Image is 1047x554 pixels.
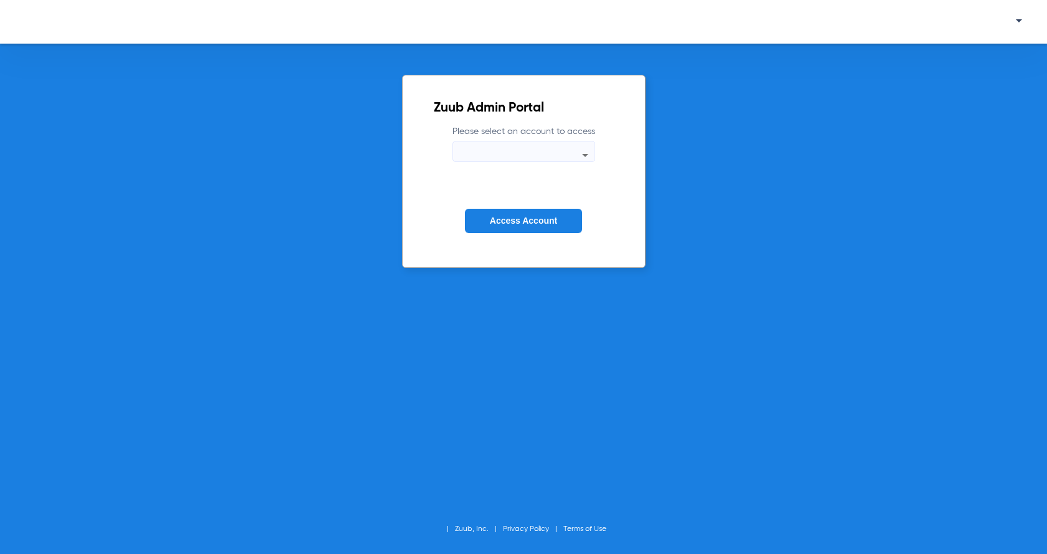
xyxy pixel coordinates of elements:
[490,216,557,226] span: Access Account
[503,525,549,533] a: Privacy Policy
[452,125,595,162] label: Please select an account to access
[465,209,582,233] button: Access Account
[563,525,606,533] a: Terms of Use
[434,102,614,115] h2: Zuub Admin Portal
[455,523,503,535] li: Zuub, Inc.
